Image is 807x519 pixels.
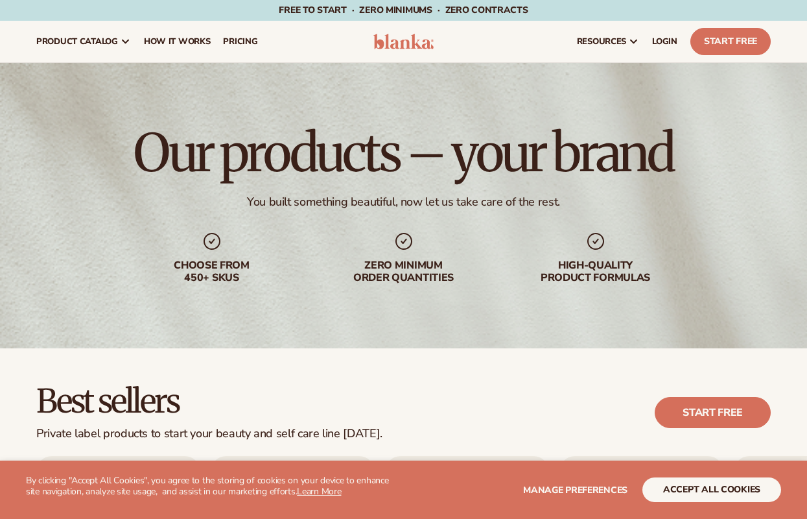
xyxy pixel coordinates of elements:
a: product catalog [30,21,137,62]
span: LOGIN [652,36,677,47]
button: Manage preferences [523,477,627,502]
div: Private label products to start your beauty and self care line [DATE]. [36,427,382,441]
div: High-quality product formulas [513,259,679,284]
h2: Best sellers [36,385,382,419]
h1: Our products – your brand [134,127,673,179]
span: product catalog [36,36,118,47]
div: Zero minimum order quantities [321,259,487,284]
p: By clicking "Accept All Cookies", you agree to the storing of cookies on your device to enhance s... [26,476,404,498]
a: pricing [216,21,264,62]
div: Choose from 450+ Skus [129,259,295,284]
a: Start free [655,397,771,428]
button: accept all cookies [642,477,781,502]
span: How It Works [144,36,211,47]
div: You built something beautiful, now let us take care of the rest. [247,195,560,210]
a: Learn More [297,485,341,498]
span: resources [577,36,626,47]
a: Start Free [690,28,771,55]
span: Manage preferences [523,484,627,496]
a: resources [570,21,646,62]
span: pricing [223,36,257,47]
img: logo [373,34,434,49]
span: Free to start · ZERO minimums · ZERO contracts [279,4,528,16]
a: LOGIN [646,21,684,62]
a: How It Works [137,21,217,62]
